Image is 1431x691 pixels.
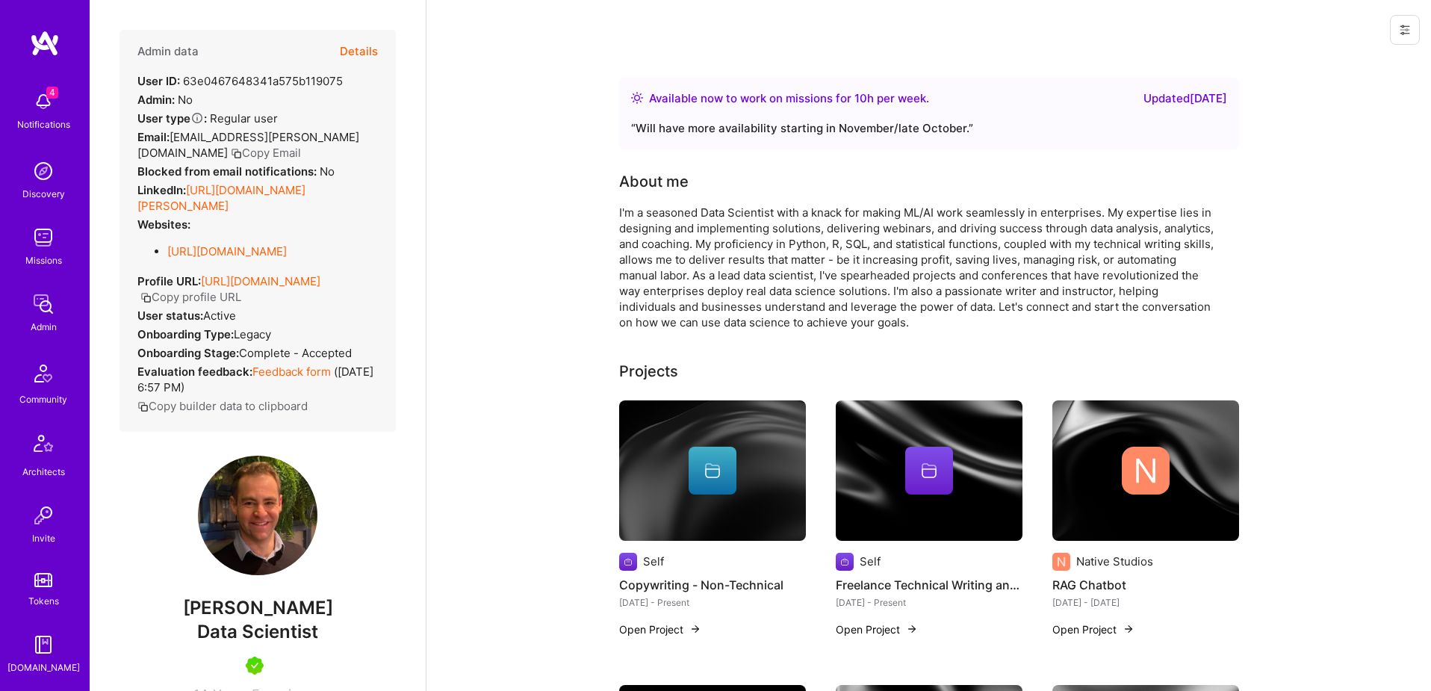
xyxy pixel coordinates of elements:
strong: LinkedIn: [137,183,186,197]
img: Company logo [1052,553,1070,571]
div: No [137,164,335,179]
div: Notifications [17,117,70,132]
img: arrow-right [689,623,701,635]
button: Copy profile URL [140,289,241,305]
div: Invite [32,530,55,546]
img: Company logo [836,553,854,571]
div: Tokens [28,593,59,609]
strong: Websites: [137,217,190,232]
div: Missions [25,252,62,268]
div: Self [643,554,664,569]
strong: User type : [137,111,207,126]
i: icon Copy [140,292,152,303]
img: Architects [25,428,61,464]
i: icon Copy [231,148,242,159]
img: Community [25,356,61,391]
img: cover [1052,400,1239,541]
span: Data Scientist [197,621,318,642]
div: Regular user [137,111,278,126]
i: Help [190,111,204,125]
span: Complete - Accepted [239,346,352,360]
img: arrow-right [1123,623,1134,635]
div: [DOMAIN_NAME] [7,660,80,675]
a: [URL][DOMAIN_NAME] [201,274,320,288]
img: User Avatar [198,456,317,575]
div: [DATE] - Present [619,595,806,610]
div: [DATE] - Present [836,595,1022,610]
span: Active [203,309,236,323]
strong: Profile URL: [137,274,201,288]
div: About me [619,170,689,193]
div: Native Studios [1076,554,1153,569]
h4: Freelance Technical Writing and Content Creation [836,575,1022,595]
strong: Blocked from email notifications: [137,164,320,179]
div: Discovery [22,186,65,202]
img: discovery [28,156,58,186]
img: admin teamwork [28,289,58,319]
img: arrow-right [906,623,918,635]
span: [EMAIL_ADDRESS][PERSON_NAME][DOMAIN_NAME] [137,130,359,160]
a: [URL][DOMAIN_NAME] [167,244,287,258]
a: Feedback form [252,365,331,379]
div: I'm a seasoned Data Scientist with a knack for making ML/AI work seamlessly in enterprises. My ex... [619,205,1217,330]
div: Community [19,391,67,407]
span: 10 [854,91,867,105]
div: [DATE] - [DATE] [1052,595,1239,610]
div: Admin [31,319,57,335]
div: Self [860,554,881,569]
img: bell [28,87,58,117]
img: cover [619,400,806,541]
i: icon Copy [137,401,149,412]
button: Open Project [619,622,701,637]
img: logo [30,30,60,57]
div: Updated [DATE] [1143,90,1227,108]
button: Details [340,30,378,73]
img: Invite [28,501,58,530]
button: Copy builder data to clipboard [137,398,308,414]
div: No [137,92,193,108]
strong: Admin: [137,93,175,107]
h4: RAG Chatbot [1052,575,1239,595]
div: “ Will have more availability starting in November/late October. ” [631,120,1227,137]
div: 63e0467648341a575b119075 [137,73,343,89]
img: Company logo [1122,447,1170,495]
img: Availability [631,92,643,104]
div: Available now to work on missions for h per week . [649,90,929,108]
strong: Email: [137,130,170,144]
img: guide book [28,630,58,660]
strong: User status: [137,309,203,323]
strong: Evaluation feedback: [137,365,252,379]
img: Company logo [619,553,637,571]
div: ( [DATE] 6:57 PM ) [137,364,378,395]
span: legacy [234,327,271,341]
button: Copy Email [231,145,301,161]
strong: User ID: [137,74,180,88]
span: [PERSON_NAME] [119,597,396,619]
img: teamwork [28,223,58,252]
strong: Onboarding Type: [137,327,234,341]
span: 4 [46,87,58,99]
div: Projects [619,360,678,382]
h4: Copywriting - Non-Technical [619,575,806,595]
img: A.Teamer in Residence [246,657,264,675]
a: [URL][DOMAIN_NAME][PERSON_NAME] [137,183,305,213]
button: Open Project [1052,622,1134,637]
img: tokens [34,573,52,587]
img: cover [836,400,1022,541]
h4: Admin data [137,45,199,58]
strong: Onboarding Stage: [137,346,239,360]
div: Architects [22,464,65,480]
button: Open Project [836,622,918,637]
